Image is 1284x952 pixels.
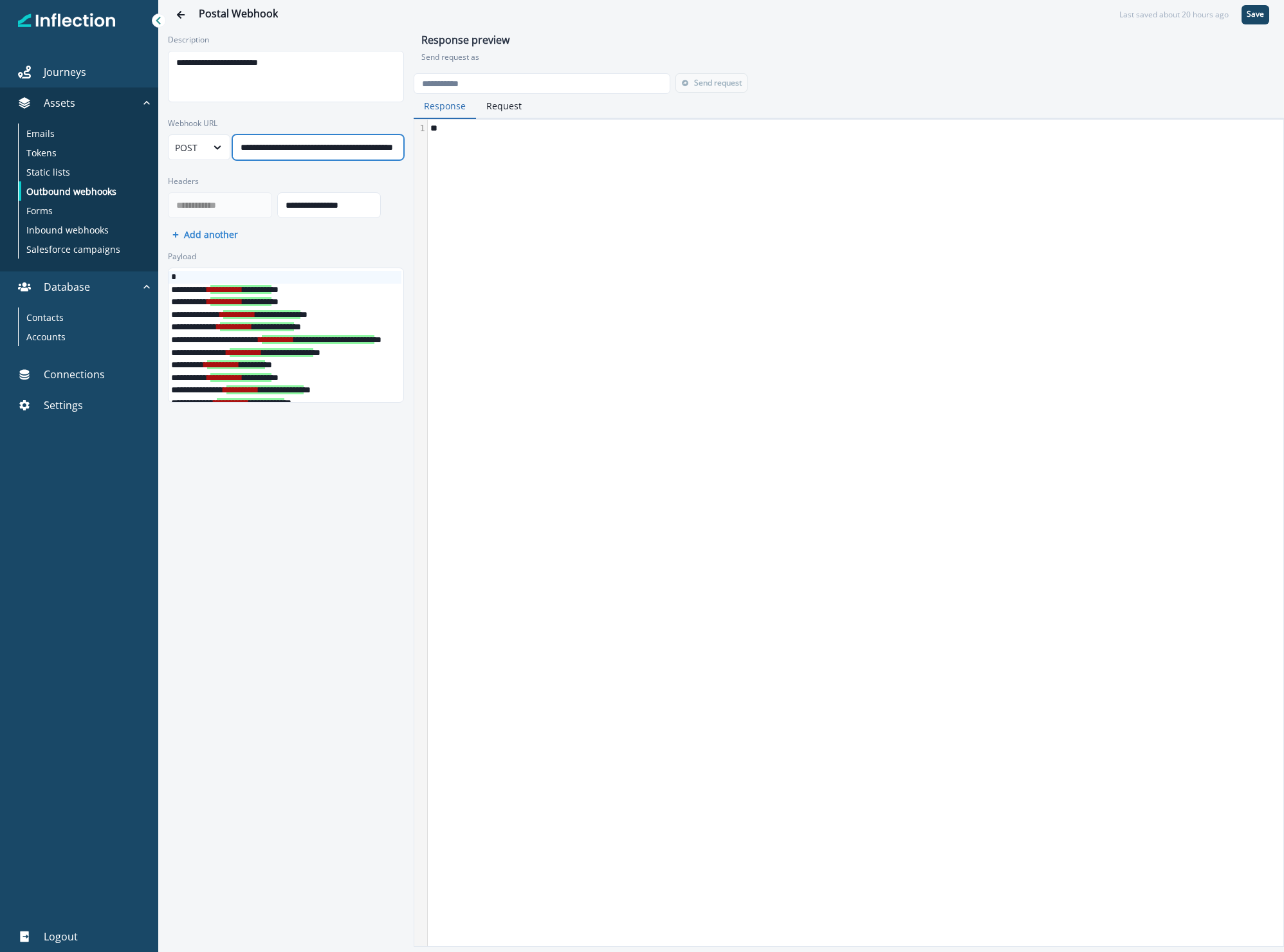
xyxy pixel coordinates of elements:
p: Outbound webhooks [26,185,116,198]
p: Database [44,279,90,295]
p: Add another [184,228,238,241]
p: Send request [694,78,742,87]
label: Webhook URL [168,118,396,129]
a: Tokens [19,143,148,162]
p: Accounts [26,330,66,343]
a: Static lists [19,162,148,181]
a: Salesforce campaigns [19,239,148,259]
a: Outbound webhooks [19,181,148,201]
p: Contacts [26,311,64,324]
a: Contacts [19,307,148,327]
button: Save [1242,5,1269,24]
label: Description [168,34,396,46]
a: Inbound webhooks [19,220,148,239]
p: Settings [44,398,83,413]
p: Forms [26,204,53,217]
div: 1 [414,122,427,135]
button: Request [476,94,532,119]
button: Go back [168,2,194,28]
p: Salesforce campaigns [26,243,120,256]
p: Logout [44,929,78,944]
div: Last saved about 20 hours ago [1119,9,1229,21]
a: Forms [19,201,148,220]
h1: Response preview [421,34,1276,51]
a: Emails [19,124,148,143]
p: Send request as [421,51,1276,63]
button: Response [414,94,476,119]
div: Postal Webhook [199,8,278,22]
p: Inbound webhooks [26,223,109,237]
p: Static lists [26,165,70,179]
p: Journeys [44,64,86,80]
p: Emails [26,127,55,140]
label: Payload [168,251,396,262]
div: POST [175,141,200,154]
button: Send request [675,73,747,93]
p: Connections [44,367,105,382]
p: Tokens [26,146,57,160]
button: Add another [172,228,238,241]
label: Headers [168,176,396,187]
a: Accounts [19,327,148,346]
img: Inflection [18,12,116,30]
p: Assets [44,95,75,111]
p: Save [1247,10,1264,19]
